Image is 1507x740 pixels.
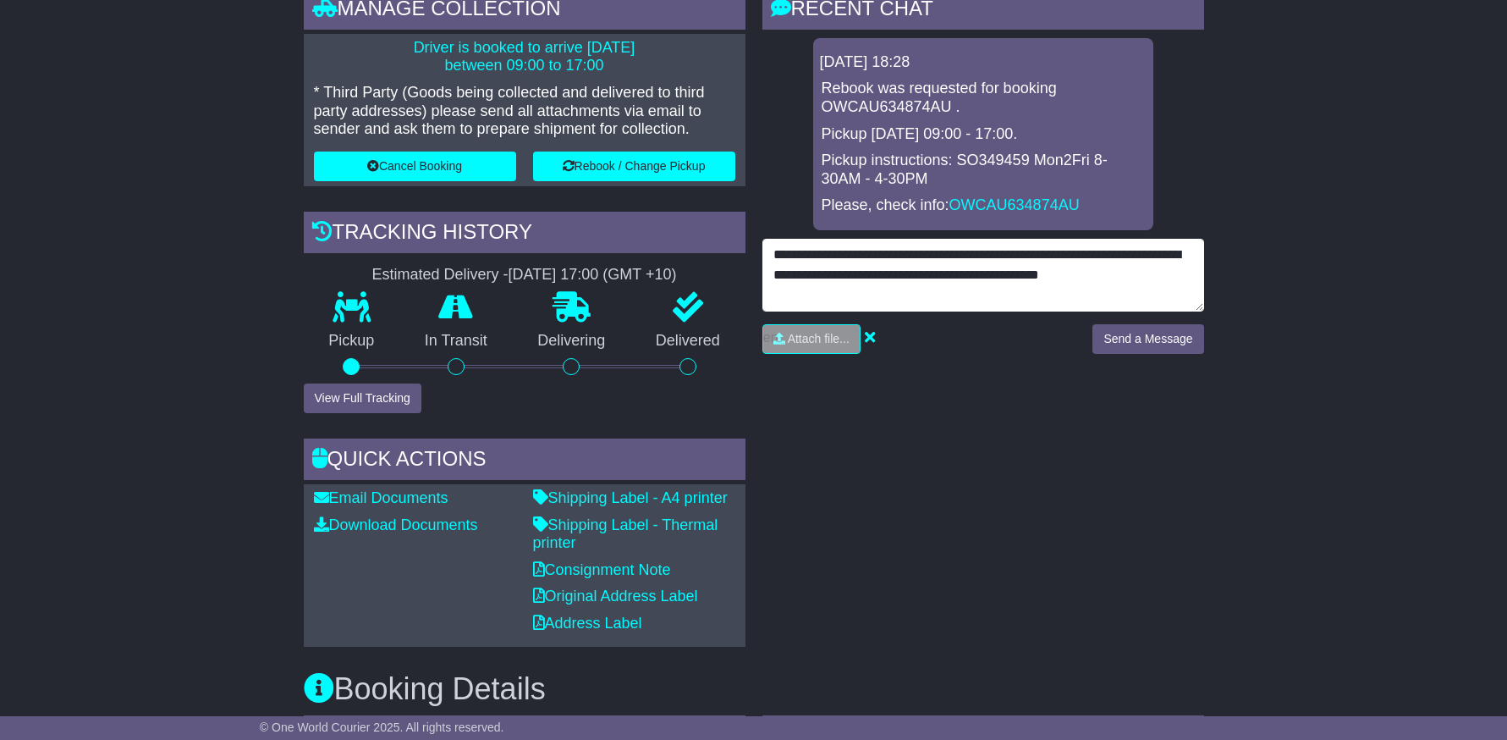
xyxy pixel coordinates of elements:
p: Pickup [DATE] 09:00 - 17:00. [822,125,1145,144]
p: Pickup instructions: SO349459 Mon2Fri 8-30AM - 4-30PM [822,152,1145,188]
button: Rebook / Change Pickup [533,152,735,181]
div: [DATE] 17:00 (GMT +10) [509,266,677,284]
a: Consignment Note [533,561,671,578]
a: Shipping Label - A4 printer [533,489,728,506]
div: Quick Actions [304,439,745,484]
p: Delivered [630,332,745,351]
p: Driver is booked to arrive [DATE] between 09:00 to 17:00 [314,39,735,75]
button: Send a Message [1092,324,1203,354]
div: [DATE] 18:28 [820,53,1147,72]
p: In Transit [399,332,513,351]
p: Pickup [304,332,400,351]
div: Estimated Delivery - [304,266,745,284]
span: © One World Courier 2025. All rights reserved. [260,721,504,734]
p: Rebook was requested for booking OWCAU634874AU . [822,80,1145,116]
a: OWCAU634874AU [949,196,1080,213]
div: Tracking history [304,212,745,257]
h3: Booking Details [304,672,1204,706]
a: Email Documents [314,489,448,506]
a: Original Address Label [533,588,698,605]
p: Please, check info: [822,196,1145,215]
button: View Full Tracking [304,384,421,413]
button: Cancel Booking [314,152,516,181]
a: Shipping Label - Thermal printer [533,516,718,552]
a: Download Documents [314,516,478,533]
p: * Third Party (Goods being collected and delivered to third party addresses) please send all atta... [314,84,735,139]
p: Delivering [513,332,631,351]
a: Address Label [533,615,642,632]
